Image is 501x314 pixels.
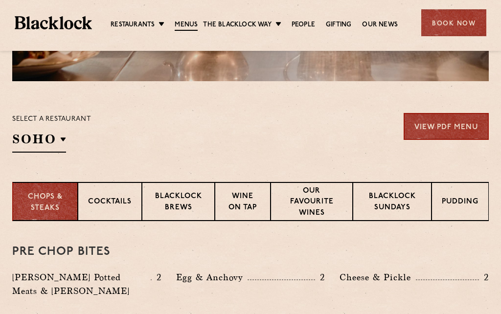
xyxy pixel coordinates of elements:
a: People [292,20,315,30]
p: Egg & Anchovy [176,270,248,284]
p: Our favourite wines [281,186,343,220]
a: The Blacklock Way [203,20,271,30]
p: Blacklock Sundays [363,191,421,214]
p: Cocktails [88,197,132,209]
p: Chops & Steaks [23,192,68,214]
div: Book Now [421,9,486,36]
a: Gifting [326,20,351,30]
img: BL_Textured_Logo-footer-cropped.svg [15,16,92,29]
a: View PDF Menu [404,113,489,140]
a: Menus [175,20,198,31]
h3: Pre Chop Bites [12,246,489,258]
p: Pudding [442,197,478,209]
p: Blacklock Brews [152,191,204,214]
p: [PERSON_NAME] Potted Meats & [PERSON_NAME] [12,270,151,298]
p: Cheese & Pickle [340,270,416,284]
a: Our News [362,20,398,30]
p: 2 [479,271,489,284]
p: 2 [315,271,325,284]
a: Restaurants [111,20,155,30]
h2: SOHO [12,131,66,153]
p: Wine on Tap [225,191,260,214]
p: Select a restaurant [12,113,91,126]
p: 2 [152,271,161,284]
